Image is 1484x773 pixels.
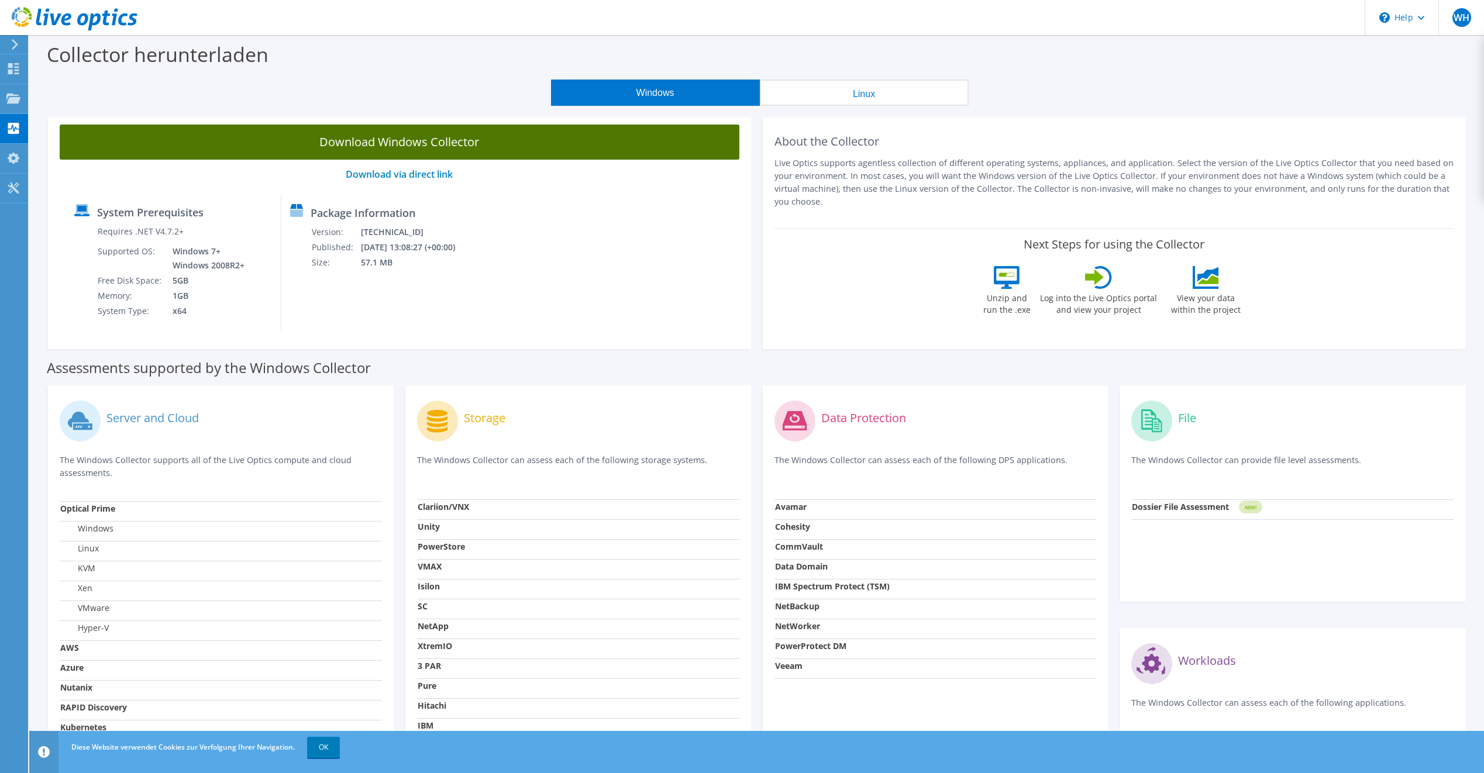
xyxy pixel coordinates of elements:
[60,543,99,554] label: Linux
[60,682,92,693] strong: Nutanix
[60,722,106,733] strong: Kubernetes
[60,523,113,534] label: Windows
[106,412,199,424] label: Server and Cloud
[775,581,890,592] strong: IBM Spectrum Protect (TSM)
[60,662,84,673] strong: Azure
[821,412,906,424] label: Data Protection
[775,620,820,631] strong: NetWorker
[307,737,340,758] a: OK
[1039,289,1158,316] label: Log into the Live Optics portal and view your project
[346,168,453,181] a: Download via direct link
[60,454,382,479] p: The Windows Collector supports all of the Live Optics compute and cloud assessments.
[1178,412,1196,424] label: File
[980,289,1034,316] label: Unzip and run the .exe
[60,582,92,594] label: Xen
[311,225,360,240] td: Version:
[360,240,470,255] td: [DATE] 13:08:27 (+00:00)
[418,660,441,671] strong: 3 PAR
[418,561,442,572] strong: VMAX
[60,125,739,160] a: Download Windows Collector
[418,680,436,691] strong: Pure
[360,255,470,270] td: 57.1 MB
[775,601,820,612] strong: NetBackup
[60,702,127,713] strong: RAPID Discovery
[311,240,360,255] td: Published:
[464,412,505,424] label: Storage
[97,273,164,288] td: Free Disk Space:
[1178,655,1236,667] label: Workloads
[60,622,109,634] label: Hyper-V
[164,244,247,273] td: Windows 7+ Windows 2008R2+
[60,563,95,574] label: KVM
[97,244,164,273] td: Supported OS:
[774,157,1454,208] p: Live Optics supports agentless collection of different operating systems, appliances, and applica...
[775,660,803,671] strong: Veeam
[418,541,465,552] strong: PowerStore
[164,303,247,319] td: x64
[97,303,164,319] td: System Type:
[1131,696,1454,720] p: The Windows Collector can assess each of the following applications.
[418,720,433,731] strong: IBM
[97,206,204,218] label: System Prerequisites
[760,80,969,106] button: Linux
[775,541,823,552] strong: CommVault
[418,601,428,612] strong: SC
[1452,8,1471,27] span: WH
[775,561,828,572] strong: Data Domain
[311,207,415,219] label: Package Information
[774,134,1454,149] h2: About the Collector
[60,503,115,514] strong: Optical Prime
[418,581,440,592] strong: Isilon
[164,288,247,303] td: 1GB
[60,642,79,653] strong: AWS
[1024,237,1204,251] label: Next Steps for using the Collector
[1163,289,1248,316] label: View your data within the project
[418,501,469,512] strong: Clariion/VNX
[71,742,295,752] span: Diese Website verwendet Cookies zur Verfolgung Ihrer Navigation.
[774,454,1097,478] p: The Windows Collector can assess each of the following DPS applications.
[418,620,449,631] strong: NetApp
[1245,504,1256,510] tspan: NEW!
[360,225,470,240] td: [TECHNICAL_ID]
[60,602,109,614] label: VMware
[418,700,446,711] strong: Hitachi
[775,521,810,532] strong: Cohesity
[47,41,268,68] label: Collector herunterladen
[164,273,247,288] td: 5GB
[418,521,440,532] strong: Unity
[418,640,452,651] strong: XtremIO
[775,501,807,512] strong: Avamar
[551,80,760,106] button: Windows
[311,255,360,270] td: Size:
[47,362,371,374] label: Assessments supported by the Windows Collector
[417,454,739,478] p: The Windows Collector can assess each of the following storage systems.
[97,288,164,303] td: Memory:
[1132,501,1229,512] strong: Dossier File Assessment
[98,226,184,237] label: Requires .NET V4.7.2+
[775,640,846,651] strong: PowerProtect DM
[1379,12,1390,23] svg: \n
[1131,454,1454,478] p: The Windows Collector can provide file level assessments.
